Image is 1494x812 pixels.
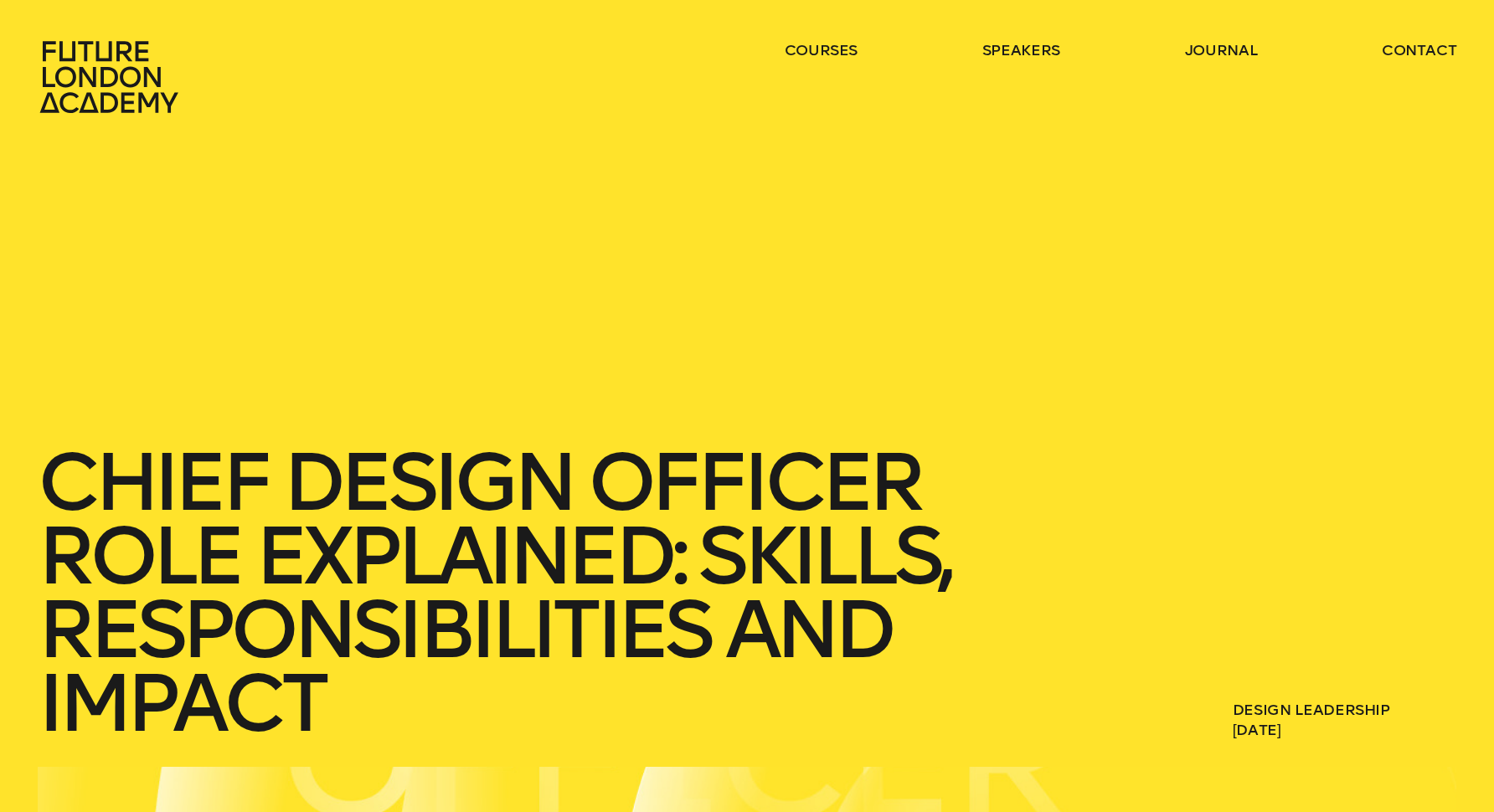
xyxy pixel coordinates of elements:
a: journal [1185,40,1258,60]
span: [DATE] [1233,720,1457,740]
a: contact [1382,40,1457,60]
a: courses [785,40,858,60]
a: speakers [982,40,1060,60]
a: Design Leadership [1233,701,1390,719]
h1: Chief Design Officer Role Explained: Skills, Responsibilities and Impact [38,445,1084,740]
